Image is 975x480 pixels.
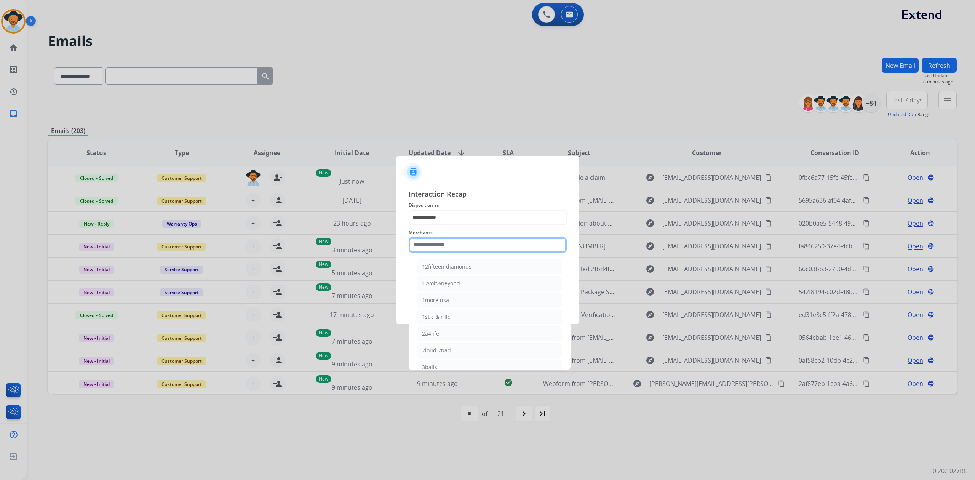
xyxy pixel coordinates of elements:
[422,363,437,371] div: 3balls
[422,347,451,354] div: 2loud 2bad
[404,163,422,181] img: contactIcon
[409,228,567,237] span: Merchants
[422,313,450,321] div: 1st c & r llc
[422,263,472,270] div: 12fifteen diamonds
[409,201,567,210] span: Disposition as
[422,296,449,304] div: 1more usa
[409,189,567,201] span: Interaction Recap
[422,280,460,287] div: 12volt&beyond
[933,466,967,475] p: 0.20.1027RC
[422,330,439,338] div: 2a4life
